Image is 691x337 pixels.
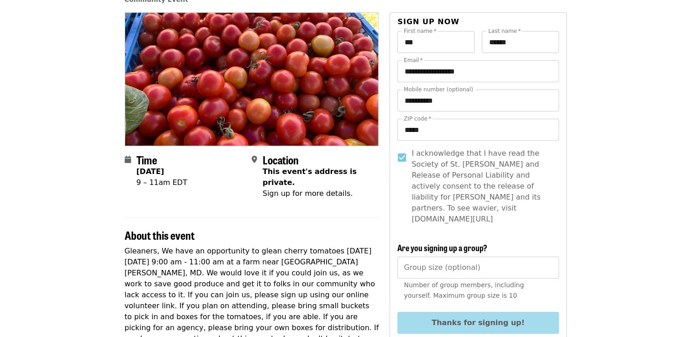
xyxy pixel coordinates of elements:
[404,58,423,63] label: Email
[404,116,431,121] label: ZIP code
[397,90,559,111] input: Mobile number (optional)
[397,119,559,141] input: ZIP code
[397,242,487,253] span: Are you signing up a group?
[137,167,164,176] strong: [DATE]
[404,87,473,92] label: Mobile number (optional)
[137,177,187,188] div: 9 – 11am EDT
[125,155,131,164] i: calendar icon
[397,60,559,82] input: Email
[263,167,357,187] span: This event's address is private.
[263,152,299,168] span: Location
[397,257,559,279] input: [object Object]
[125,227,195,243] span: About this event
[404,281,524,299] span: Number of group members, including yourself. Maximum group size is 10
[397,17,459,26] span: Sign up now
[252,155,257,164] i: map-marker-alt icon
[125,13,379,145] img: Cherry Tomato Gleaning on Monday, October 20 from 9-11 organized by Society of St. Andrew
[137,152,157,168] span: Time
[404,28,437,34] label: First name
[263,189,353,198] span: Sign up for more details.
[397,31,475,53] input: First name
[411,148,551,225] span: I acknowledge that I have read the Society of St. [PERSON_NAME] and Release of Personal Liability...
[488,28,521,34] label: Last name
[397,312,559,334] button: Thanks for signing up!
[482,31,559,53] input: Last name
